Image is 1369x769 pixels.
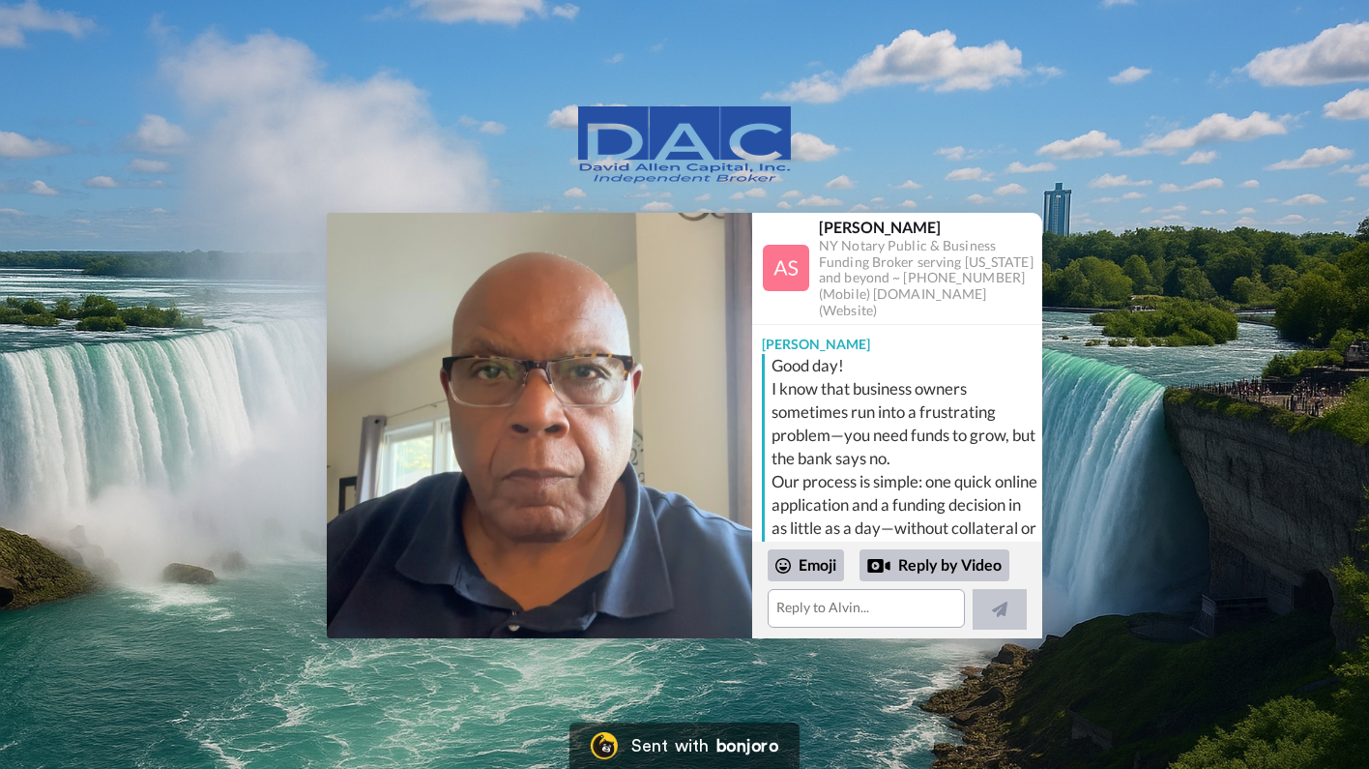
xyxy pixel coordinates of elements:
div: [PERSON_NAME] [819,218,1041,236]
div: Good day! I know that business owners sometimes run into a frustrating problem—you need funds to ... [772,354,1037,609]
div: Reply by Video [867,554,890,577]
div: [PERSON_NAME] [752,325,1042,354]
div: Emoji [768,549,844,580]
img: 403b8ebe-2810-4f84-a18d-4bf139bab5d9-thumb.jpg [327,213,752,638]
div: Reply by Video [859,549,1009,582]
div: NY Notary Public & Business Funding Broker serving [US_STATE] and beyond ~ [PHONE_NUMBER] (Mobile... [819,238,1041,319]
img: logo [578,106,791,184]
img: Profile Image [763,245,809,291]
